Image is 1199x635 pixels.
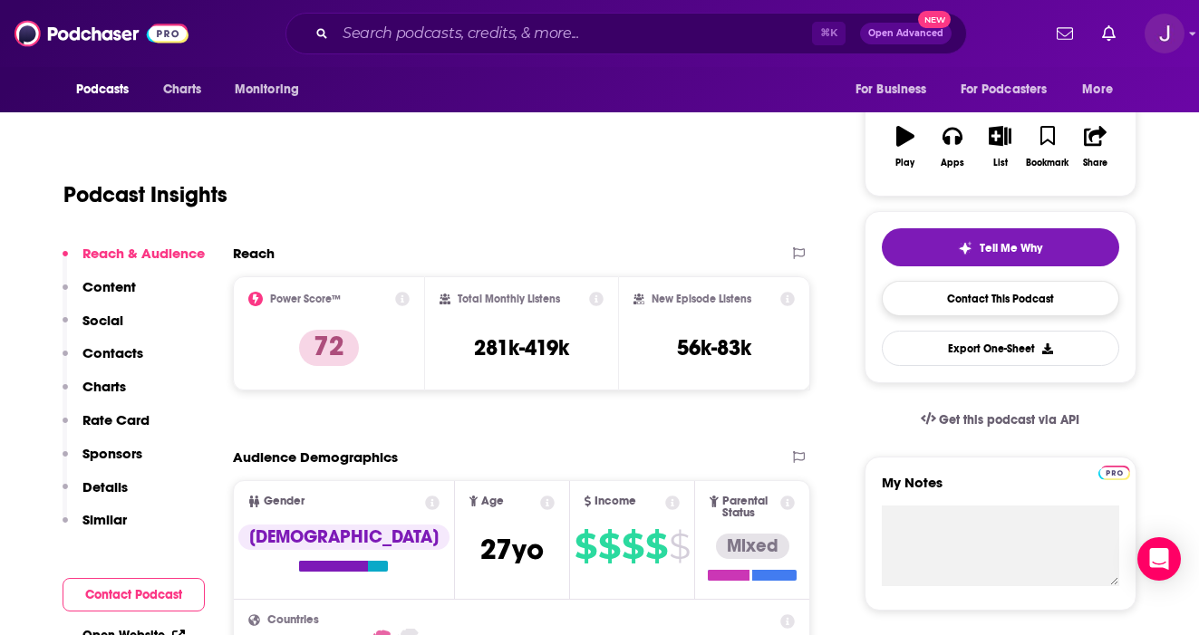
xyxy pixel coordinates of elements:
span: 27 yo [480,532,544,567]
span: For Podcasters [961,77,1048,102]
div: Bookmark [1026,158,1068,168]
button: open menu [1069,72,1136,107]
button: Bookmark [1024,114,1071,179]
h3: 281k-419k [474,334,569,361]
div: Apps [941,158,964,168]
div: [DEMOGRAPHIC_DATA] [238,524,450,550]
button: open menu [949,72,1074,107]
p: Charts [82,378,126,395]
h2: Power Score™ [270,293,341,305]
a: Pro website [1098,463,1130,480]
button: Details [63,478,128,512]
span: Podcasts [76,77,130,102]
h3: 56k-83k [677,334,751,361]
h1: Podcast Insights [63,181,227,208]
div: Search podcasts, credits, & more... [285,13,967,54]
button: List [976,114,1023,179]
button: Contacts [63,344,143,378]
button: Similar [63,511,127,544]
span: For Business [856,77,927,102]
div: Play [895,158,914,168]
button: Reach & Audience [63,245,205,278]
button: open menu [222,72,323,107]
span: Gender [264,495,305,507]
button: Open AdvancedNew [860,23,952,44]
img: Podchaser - Follow, Share and Rate Podcasts [15,16,189,51]
span: New [918,11,951,28]
p: Details [82,478,128,495]
span: Parental Status [722,495,778,519]
span: $ [598,532,620,561]
h2: Audience Demographics [233,448,398,466]
button: tell me why sparkleTell Me Why [882,228,1119,266]
label: My Notes [882,474,1119,505]
a: Show notifications dropdown [1049,18,1080,49]
span: ⌘ K [812,22,846,45]
button: Charts [63,378,126,411]
span: Tell Me Why [980,241,1042,255]
img: Podchaser Pro [1098,466,1130,480]
a: Contact This Podcast [882,281,1119,316]
p: Social [82,312,123,329]
a: Get this podcast via API [906,398,1095,442]
button: Contact Podcast [63,578,205,611]
span: $ [575,532,596,561]
span: Monitoring [235,77,299,102]
input: Search podcasts, credits, & more... [335,19,812,48]
div: Mixed [716,534,789,559]
a: Charts [151,72,213,107]
button: Sponsors [63,445,142,478]
img: User Profile [1145,14,1184,53]
div: Share [1083,158,1107,168]
p: 72 [299,330,359,366]
span: $ [669,532,690,561]
div: Open Intercom Messenger [1137,537,1181,581]
span: $ [645,532,667,561]
p: Rate Card [82,411,150,428]
h2: Total Monthly Listens [458,293,560,305]
img: tell me why sparkle [958,241,972,255]
button: Apps [929,114,976,179]
button: Rate Card [63,411,150,445]
span: Income [595,495,636,507]
p: Reach & Audience [82,245,205,262]
button: Export One-Sheet [882,331,1119,366]
button: Play [882,114,929,179]
p: Sponsors [82,445,142,462]
button: Social [63,312,123,345]
button: open menu [63,72,153,107]
button: open menu [843,72,950,107]
button: Content [63,278,136,312]
span: Get this podcast via API [939,412,1079,428]
h2: New Episode Listens [652,293,751,305]
span: $ [622,532,643,561]
span: More [1082,77,1113,102]
span: Countries [267,614,319,626]
a: Show notifications dropdown [1095,18,1123,49]
span: Logged in as josephpapapr [1145,14,1184,53]
button: Show profile menu [1145,14,1184,53]
p: Similar [82,511,127,528]
p: Content [82,278,136,295]
h2: Reach [233,245,275,262]
div: List [993,158,1008,168]
span: Open Advanced [868,29,943,38]
button: Share [1071,114,1118,179]
span: Age [481,495,504,507]
span: Charts [163,77,202,102]
p: Contacts [82,344,143,361]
